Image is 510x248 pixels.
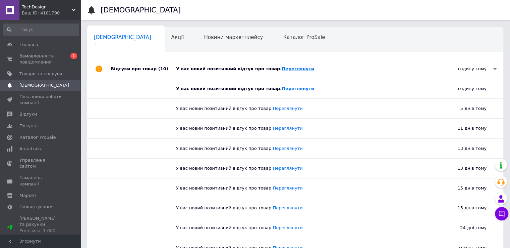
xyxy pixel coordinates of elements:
div: 5 днів тому [419,99,503,118]
span: Налаштування [19,204,54,210]
div: Відгуки про товар [111,59,176,79]
div: Ваш ID: 4101790 [22,10,80,16]
h1: [DEMOGRAPHIC_DATA] [101,6,181,14]
span: Каталог ProSale [19,134,56,140]
div: Prom мікс 1 000 (13 місяців) [19,228,62,240]
span: Головна [19,42,38,48]
span: [PERSON_NAME] та рахунки [19,215,62,240]
div: У вас новий позитивний відгук про товар. [176,205,419,211]
div: 24 дні тому [419,218,503,238]
div: 15 днів тому [419,178,503,198]
div: У вас новий позитивний відгук про товар. [176,185,419,191]
span: Акції [171,34,184,40]
div: годину тому [419,79,503,98]
div: годину тому [430,66,497,72]
span: Управління сайтом [19,157,62,169]
div: У вас новий позитивний відгук про товар. [176,146,419,152]
span: Покупці [19,123,38,129]
span: Новини маркетплейсу [204,34,263,40]
div: 11 днів тому [419,119,503,138]
a: Переглянути [273,205,302,210]
a: Переглянути [273,146,302,151]
span: Товари та послуги [19,71,62,77]
a: Переглянути [273,166,302,171]
button: Чат з покупцем [495,207,508,220]
div: 15 днів тому [419,198,503,218]
div: 13 днів тому [419,139,503,158]
span: Замовлення та повідомлення [19,53,62,65]
span: 1 [70,53,77,59]
a: Переглянути [273,225,302,230]
span: Відгуки [19,111,37,117]
div: У вас новий позитивний відгук про товар. [176,225,419,231]
div: 13 днів тому [419,159,503,178]
a: Переглянути [273,185,302,191]
a: Переглянути [273,126,302,131]
input: Пошук [3,24,79,36]
span: Показники роботи компанії [19,94,62,106]
div: У вас новий позитивний відгук про товар. [176,66,430,72]
span: Маркет [19,193,37,199]
div: У вас новий позитивний відгук про товар. [176,125,419,131]
a: Переглянути [282,66,314,71]
a: Переглянути [273,106,302,111]
span: Каталог ProSale [283,34,325,40]
span: (10) [158,66,168,71]
span: Гаманець компанії [19,175,62,187]
span: TechDesign [22,4,72,10]
div: У вас новий позитивний відгук про товар. [176,106,419,112]
div: У вас новий позитивний відгук про товар. [176,86,419,92]
a: Переглянути [282,86,314,91]
span: Аналітика [19,146,43,152]
span: [DEMOGRAPHIC_DATA] [19,82,69,88]
div: У вас новий позитивний відгук про товар. [176,165,419,171]
span: 1 [94,42,151,47]
span: [DEMOGRAPHIC_DATA] [94,34,151,40]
